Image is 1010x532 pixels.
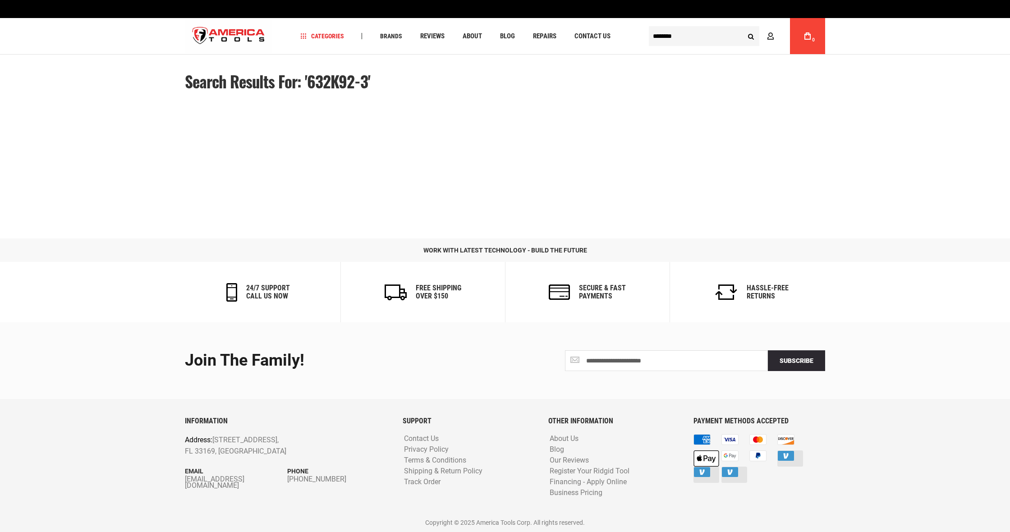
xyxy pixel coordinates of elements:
h6: PAYMENT METHODS ACCEPTED [693,417,825,425]
a: Contact Us [570,30,615,42]
a: Categories [297,30,348,42]
a: Blog [547,445,566,454]
h6: secure & fast payments [579,284,626,300]
span: Reviews [420,33,445,40]
h6: 24/7 support call us now [246,284,290,300]
p: Email [185,466,287,476]
span: Blog [500,33,515,40]
a: store logo [185,19,272,53]
div: Join the Family! [185,352,498,370]
a: 0 [799,18,816,54]
span: About [463,33,482,40]
p: [STREET_ADDRESS], FL 33169, [GEOGRAPHIC_DATA] [185,434,349,457]
a: Track Order [402,478,443,486]
a: [EMAIL_ADDRESS][DOMAIN_NAME] [185,476,287,489]
span: Repairs [533,33,556,40]
a: Privacy Policy [402,445,451,454]
h6: INFORMATION [185,417,389,425]
a: Our Reviews [547,456,591,465]
a: Brands [376,30,406,42]
a: Financing - Apply Online [547,478,629,486]
a: About [459,30,486,42]
button: Subscribe [768,350,825,371]
span: Subscribe [780,357,813,364]
a: Business Pricing [547,489,605,497]
img: America Tools [185,19,272,53]
h6: OTHER INFORMATION [548,417,680,425]
a: Repairs [529,30,560,42]
a: Blog [496,30,519,42]
a: Shipping & Return Policy [402,467,485,476]
a: [PHONE_NUMBER] [287,476,390,482]
a: About Us [547,435,581,443]
a: Terms & Conditions [402,456,468,465]
span: Categories [301,33,344,39]
a: Register Your Ridgid Tool [547,467,632,476]
span: Address: [185,436,212,444]
span: Search results for: '632K92-3' [185,69,370,93]
a: Contact Us [402,435,441,443]
span: 0 [812,37,815,42]
span: Contact Us [574,33,611,40]
h6: SUPPORT [403,417,534,425]
h6: Free Shipping Over $150 [416,284,461,300]
span: Brands [380,33,402,39]
a: Reviews [416,30,449,42]
p: Phone [287,466,390,476]
h6: Hassle-Free Returns [747,284,789,300]
p: Copyright © 2025 America Tools Corp. All rights reserved. [185,518,825,527]
button: Search [742,28,759,45]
